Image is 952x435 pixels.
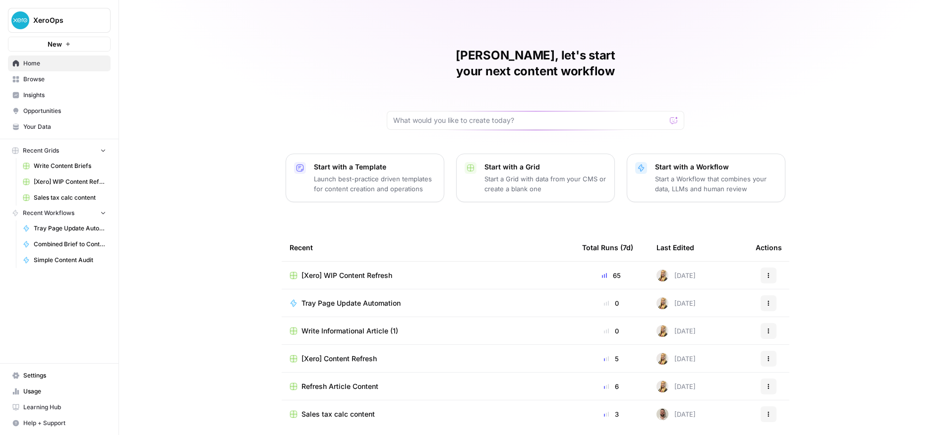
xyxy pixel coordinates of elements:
a: Sales tax calc content [290,409,566,419]
button: Help + Support [8,415,111,431]
img: ygsh7oolkwauxdw54hskm6m165th [656,353,668,365]
a: Insights [8,87,111,103]
span: Help + Support [23,419,106,428]
a: Opportunities [8,103,111,119]
button: Recent Grids [8,143,111,158]
p: Launch best-practice driven templates for content creation and operations [314,174,436,194]
a: [Xero] WIP Content Refresh [290,271,566,280]
p: Start a Workflow that combines your data, LLMs and human review [655,174,777,194]
div: Last Edited [656,234,694,261]
p: Start with a Template [314,162,436,172]
img: ygsh7oolkwauxdw54hskm6m165th [656,381,668,392]
span: [Xero] WIP Content Refresh [34,177,106,186]
img: ygsh7oolkwauxdw54hskm6m165th [656,270,668,281]
div: [DATE] [656,325,696,337]
span: Write Informational Article (1) [301,326,398,336]
a: Usage [8,383,111,399]
span: Sales tax calc content [301,409,375,419]
img: ygsh7oolkwauxdw54hskm6m165th [656,297,668,309]
a: Tray Page Update Automation [290,298,566,308]
div: [DATE] [656,381,696,392]
span: [Xero] Content Refresh [301,354,377,364]
button: New [8,37,111,52]
div: [DATE] [656,297,696,309]
a: [Xero] Content Refresh [290,354,566,364]
span: Sales tax calc content [34,193,106,202]
span: Home [23,59,106,68]
span: Browse [23,75,106,84]
span: Insights [23,91,106,100]
div: 3 [582,409,641,419]
button: Recent Workflows [8,206,111,220]
p: Start with a Workflow [655,162,777,172]
span: Settings [23,371,106,380]
span: Learning Hub [23,403,106,412]
a: Home [8,55,111,71]
span: Opportunities [23,107,106,115]
div: 5 [582,354,641,364]
img: ygsh7oolkwauxdw54hskm6m165th [656,325,668,337]
a: Learning Hub [8,399,111,415]
span: Simple Content Audit [34,256,106,265]
a: [Xero] WIP Content Refresh [18,174,111,190]
a: Simple Content Audit [18,252,111,268]
div: [DATE] [656,353,696,365]
a: Your Data [8,119,111,135]
div: [DATE] [656,270,696,281]
div: 65 [582,271,641,280]
input: What would you like to create today? [393,115,666,125]
span: Recent Workflows [23,209,74,217]
p: Start a Grid with data from your CMS or create a blank one [484,174,606,194]
a: Sales tax calc content [18,190,111,206]
a: Write Informational Article (1) [290,326,566,336]
span: Tray Page Update Automation [301,298,401,308]
span: Combined Brief to Content [34,240,106,249]
h1: [PERSON_NAME], let's start your next content workflow [387,48,684,79]
a: Refresh Article Content [290,381,566,391]
div: [DATE] [656,408,696,420]
span: Tray Page Update Automation [34,224,106,233]
span: [Xero] WIP Content Refresh [301,271,392,280]
span: XeroOps [33,15,93,25]
span: Usage [23,387,106,396]
span: Write Content Briefs [34,162,106,170]
span: New [48,39,62,49]
button: Start with a TemplateLaunch best-practice driven templates for content creation and operations [286,154,444,202]
div: 0 [582,326,641,336]
a: Tray Page Update Automation [18,220,111,236]
a: Settings [8,368,111,383]
a: Combined Brief to Content [18,236,111,252]
span: Your Data [23,122,106,131]
div: Recent [290,234,566,261]
p: Start with a Grid [484,162,606,172]
img: zb84x8s0occuvl3br2ttumd0rm88 [656,408,668,420]
div: Total Runs (7d) [582,234,633,261]
img: XeroOps Logo [11,11,29,29]
a: Browse [8,71,111,87]
button: Start with a GridStart a Grid with data from your CMS or create a blank one [456,154,615,202]
a: Write Content Briefs [18,158,111,174]
button: Start with a WorkflowStart a Workflow that combines your data, LLMs and human review [627,154,785,202]
div: 0 [582,298,641,308]
div: 6 [582,381,641,391]
span: Refresh Article Content [301,381,378,391]
button: Workspace: XeroOps [8,8,111,33]
span: Recent Grids [23,146,59,155]
div: Actions [756,234,782,261]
